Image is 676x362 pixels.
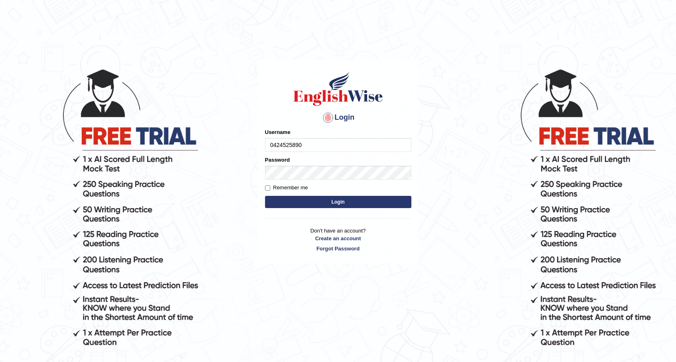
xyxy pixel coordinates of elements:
a: Forgot Password [265,245,411,252]
h4: Login [265,111,411,124]
img: Logo of English Wise sign in for intelligent practice with AI [292,70,385,107]
label: Password [265,156,290,164]
label: Username [265,128,291,136]
button: Login [265,196,411,208]
input: Remember me [265,185,270,191]
p: Don't have an account? [265,227,411,252]
label: Remember me [265,184,308,192]
a: Create an account [265,235,411,242]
